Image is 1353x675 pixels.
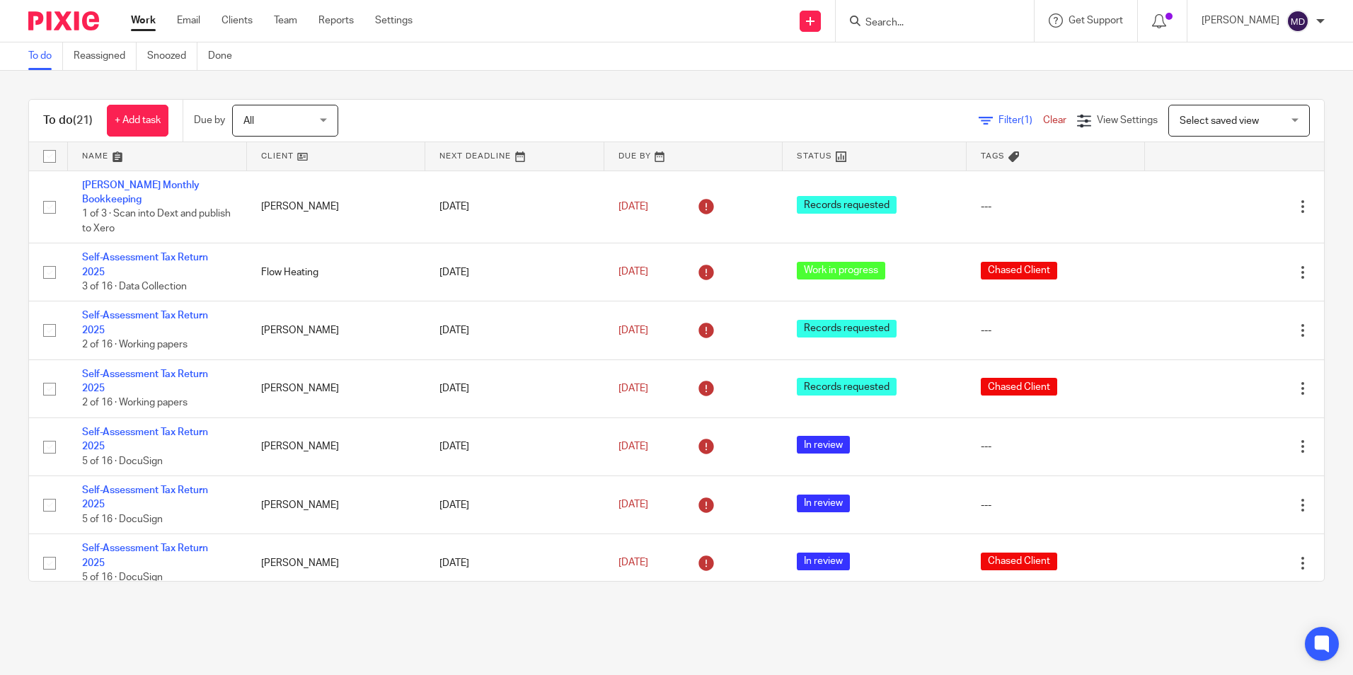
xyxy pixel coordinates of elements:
[797,196,897,214] span: Records requested
[107,105,168,137] a: + Add task
[618,325,648,335] span: [DATE]
[425,359,604,417] td: [DATE]
[425,243,604,301] td: [DATE]
[247,417,426,475] td: [PERSON_NAME]
[82,572,163,582] span: 5 of 16 · DocuSign
[618,442,648,451] span: [DATE]
[1286,10,1309,33] img: svg%3E
[797,553,850,570] span: In review
[131,13,156,28] a: Work
[375,13,413,28] a: Settings
[981,439,1132,454] div: ---
[82,282,187,292] span: 3 of 16 · Data Collection
[82,253,208,277] a: Self-Assessment Tax Return 2025
[73,115,93,126] span: (21)
[82,180,200,204] a: [PERSON_NAME] Monthly Bookkeeping
[247,359,426,417] td: [PERSON_NAME]
[1180,116,1259,126] span: Select saved view
[981,553,1057,570] span: Chased Client
[797,262,885,279] span: Work in progress
[618,500,648,510] span: [DATE]
[864,17,991,30] input: Search
[1202,13,1279,28] p: [PERSON_NAME]
[425,534,604,592] td: [DATE]
[82,514,163,524] span: 5 of 16 · DocuSign
[82,543,208,567] a: Self-Assessment Tax Return 2025
[247,171,426,243] td: [PERSON_NAME]
[28,11,99,30] img: Pixie
[221,13,253,28] a: Clients
[981,152,1005,160] span: Tags
[981,200,1132,214] div: ---
[247,243,426,301] td: Flow Heating
[425,476,604,534] td: [DATE]
[981,262,1057,279] span: Chased Client
[247,476,426,534] td: [PERSON_NAME]
[318,13,354,28] a: Reports
[177,13,200,28] a: Email
[28,42,63,70] a: To do
[247,534,426,592] td: [PERSON_NAME]
[82,209,231,233] span: 1 of 3 · Scan into Dext and publish to Xero
[82,485,208,509] a: Self-Assessment Tax Return 2025
[618,202,648,212] span: [DATE]
[194,113,225,127] p: Due by
[981,378,1057,396] span: Chased Client
[618,558,648,568] span: [DATE]
[425,301,604,359] td: [DATE]
[147,42,197,70] a: Snoozed
[1097,115,1158,125] span: View Settings
[998,115,1043,125] span: Filter
[74,42,137,70] a: Reassigned
[797,436,850,454] span: In review
[1021,115,1032,125] span: (1)
[1069,16,1123,25] span: Get Support
[82,398,188,408] span: 2 of 16 · Working papers
[618,267,648,277] span: [DATE]
[82,340,188,350] span: 2 of 16 · Working papers
[208,42,243,70] a: Done
[243,116,254,126] span: All
[425,417,604,475] td: [DATE]
[1043,115,1066,125] a: Clear
[618,383,648,393] span: [DATE]
[82,456,163,466] span: 5 of 16 · DocuSign
[425,171,604,243] td: [DATE]
[82,311,208,335] a: Self-Assessment Tax Return 2025
[981,323,1132,337] div: ---
[247,301,426,359] td: [PERSON_NAME]
[797,320,897,337] span: Records requested
[274,13,297,28] a: Team
[797,378,897,396] span: Records requested
[797,495,850,512] span: In review
[43,113,93,128] h1: To do
[981,498,1132,512] div: ---
[82,369,208,393] a: Self-Assessment Tax Return 2025
[82,427,208,451] a: Self-Assessment Tax Return 2025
